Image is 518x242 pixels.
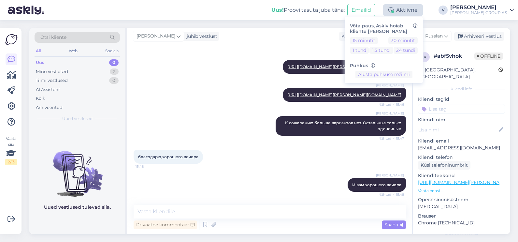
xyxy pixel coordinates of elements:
button: 1 tund [350,47,369,54]
p: Uued vestlused tulevad siia. [44,204,111,211]
input: Lisa tag [418,104,505,114]
span: Nähtud ✓ 15:46 [379,102,404,107]
div: 0 [109,59,119,66]
a: [URL][DOMAIN_NAME][PERSON_NAME][DOMAIN_NAME] [287,92,401,97]
a: [PERSON_NAME][PERSON_NAME] GROUP AS [450,5,514,15]
h6: Võta paus, Askly hoiab kliente [PERSON_NAME] [350,23,418,34]
div: Küsi telefoninumbrit [418,161,470,170]
p: Klienditeekond [418,172,505,179]
div: Kliendi info [418,86,505,92]
span: Saada [384,222,403,228]
b: Uus! [271,7,284,13]
p: Chrome [TECHNICAL_ID] [418,219,505,226]
div: 2 / 3 [5,159,17,165]
p: [MEDICAL_DATA] [418,203,505,210]
p: Vaata edasi ... [418,188,505,194]
div: juhib vestlust [184,33,217,40]
input: Lisa nimi [418,126,497,133]
span: Uued vestlused [62,116,93,122]
span: 15:48 [136,164,160,169]
div: Klient [339,33,355,40]
p: Kliendi telefon [418,154,505,161]
div: V [439,6,448,15]
img: Askly Logo [5,33,18,46]
span: Otsi kliente [40,34,66,41]
span: [PERSON_NAME] [376,83,404,88]
span: Nähtud ✓ 15:48 [379,192,404,197]
div: Socials [104,47,120,55]
div: # abf5vhok [434,52,474,60]
p: Brauser [418,213,505,219]
div: All [35,47,42,55]
div: Minu vestlused [36,68,68,75]
span: Russian [425,33,443,40]
p: Kliendi tag'id [418,96,505,103]
div: [PERSON_NAME] [450,5,507,10]
span: [PERSON_NAME] [376,173,404,178]
button: 15 minutit [350,37,378,44]
button: Emailid [347,4,375,16]
img: No chats [29,139,125,198]
span: благодарю,хорошего вечера [138,154,198,159]
button: 1.5 tundi [369,47,393,54]
button: 24 tundi [394,47,418,54]
p: [EMAIL_ADDRESS][DOMAIN_NAME] [418,144,505,151]
div: [PERSON_NAME] GROUP AS [450,10,507,15]
span: И вам хорошего вечера [352,182,401,187]
div: Privaatne kommentaar [134,220,197,229]
p: Operatsioonisüsteem [418,196,505,203]
div: [GEOGRAPHIC_DATA], [GEOGRAPHIC_DATA] [420,67,498,80]
div: Tiimi vestlused [36,77,68,84]
div: Vaata siia [5,136,17,165]
button: 30 minutit [388,37,418,44]
a: [URL][DOMAIN_NAME][PERSON_NAME][DOMAIN_NAME] [287,64,401,69]
div: 2 [110,68,119,75]
span: Nähtud ✓ 15:47 [379,136,404,141]
div: Kõik [36,95,45,102]
h6: Puhkus [350,63,418,68]
div: Web [67,47,79,55]
div: Uus [36,59,44,66]
div: Proovi tasuta juba täna: [271,6,345,14]
div: AI Assistent [36,86,60,93]
div: Aktiivne [383,4,423,16]
span: Offline [474,53,503,60]
button: Alusta puhkuse režiimi [355,71,412,78]
span: К сожалению больше вариантов нет. Остальные только одиночные [285,120,402,131]
p: Kliendi email [418,138,505,144]
span: [PERSON_NAME] [376,111,404,116]
span: [PERSON_NAME] [137,33,175,40]
div: [PERSON_NAME] [418,233,505,239]
div: 0 [109,77,119,84]
p: Kliendi nimi [418,116,505,123]
div: Arhiveeritud [36,104,63,111]
div: Arhiveeri vestlus [454,32,504,41]
span: a [424,54,426,59]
